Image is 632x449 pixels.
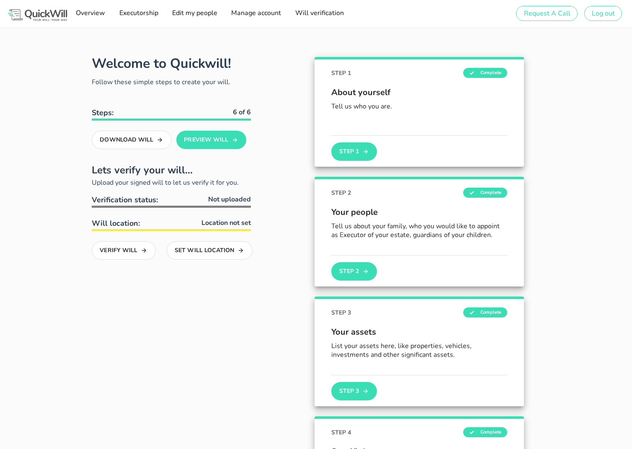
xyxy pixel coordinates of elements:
span: STEP 2 [331,188,351,197]
span: Request A Call [523,9,570,18]
span: Complete [463,188,507,198]
button: Request A Call [516,6,577,21]
b: Steps: [92,108,114,118]
span: About yourself [331,86,507,99]
span: Your people [331,206,507,219]
p: Follow these simple steps to create your will. [92,77,251,87]
span: Your assets [331,326,507,338]
a: Overview [73,5,108,22]
span: Will verification [294,8,343,18]
span: Complete [463,427,507,437]
button: Preview Will [176,131,246,149]
a: Manage account [228,5,284,22]
a: Will verification [292,5,346,22]
button: Step 1 [331,142,377,161]
span: Manage account [231,8,281,18]
span: Log out [591,9,615,18]
a: Edit my people [169,5,220,22]
p: Upload your signed will to let us verify it for you. [92,178,251,188]
span: STEP 4 [331,428,351,437]
span: Complete [463,68,507,78]
span: Complete [463,307,507,317]
a: Executorship [116,5,160,22]
p: List your assets here, like properties, vehicles, investments and other significant assets. [331,342,507,359]
button: Set Will Location [167,241,253,260]
span: Edit my people [172,8,217,18]
b: 6 of 6 [233,108,251,117]
span: Verification status: [92,195,158,205]
span: Not uploaded [208,194,251,204]
span: Overview [75,8,105,18]
span: Executorship [119,8,158,18]
button: Download Will [92,131,172,149]
span: STEP 1 [331,69,351,77]
span: Location not set [201,218,251,228]
button: Step 2 [331,262,377,281]
img: Logo [7,8,69,23]
h1: Welcome to Quickwill! [92,54,231,72]
p: Tell us who you are. [331,102,507,111]
button: Log out [584,6,622,21]
button: Step 3 [331,382,377,400]
span: STEP 3 [331,308,351,317]
span: Will location: [92,218,140,228]
h2: Lets verify your will... [92,163,251,178]
p: Tell us about your family, who you would like to appoint as Executor of your estate, guardians of... [331,222,507,240]
button: Verify Will [92,241,156,260]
